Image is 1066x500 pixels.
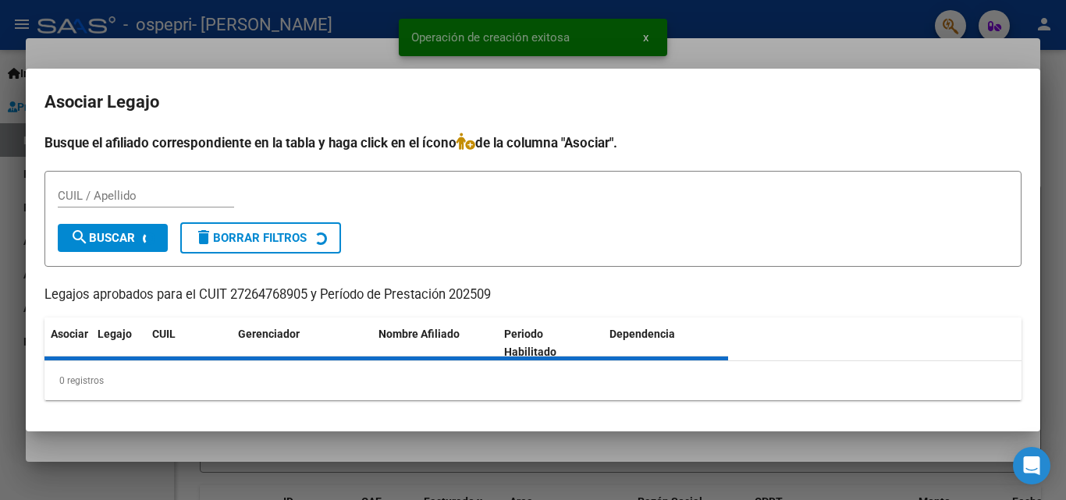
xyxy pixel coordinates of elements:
[609,328,675,340] span: Dependencia
[44,133,1022,153] h4: Busque el afiliado correspondiente en la tabla y haga click en el ícono de la columna "Asociar".
[51,328,88,340] span: Asociar
[194,231,307,245] span: Borrar Filtros
[70,228,89,246] mat-icon: search
[98,328,132,340] span: Legajo
[58,224,168,252] button: Buscar
[1013,447,1050,484] div: Open Intercom Messenger
[44,317,91,369] datatable-header-cell: Asociar
[378,328,460,340] span: Nombre Afiliado
[232,317,372,369] datatable-header-cell: Gerenciador
[44,285,1022,305] p: Legajos aprobados para el CUIT 27264768905 y Período de Prestación 202509
[504,328,556,358] span: Periodo Habilitado
[372,317,498,369] datatable-header-cell: Nombre Afiliado
[180,222,341,254] button: Borrar Filtros
[146,317,232,369] datatable-header-cell: CUIL
[44,361,1022,400] div: 0 registros
[603,317,729,369] datatable-header-cell: Dependencia
[91,317,146,369] datatable-header-cell: Legajo
[498,317,603,369] datatable-header-cell: Periodo Habilitado
[152,328,176,340] span: CUIL
[44,87,1022,117] h2: Asociar Legajo
[70,231,135,245] span: Buscar
[238,328,300,340] span: Gerenciador
[194,228,213,246] mat-icon: delete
